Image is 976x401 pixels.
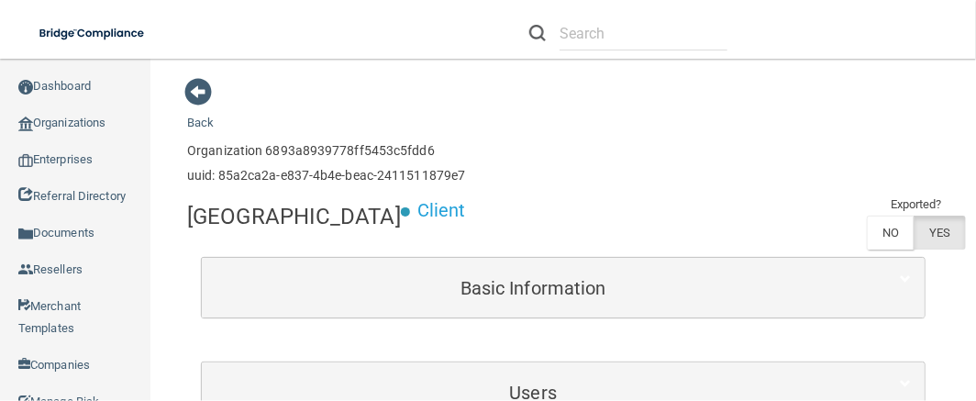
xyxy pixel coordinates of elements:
input: Search [560,17,727,50]
img: ic_dashboard_dark.d01f4a41.png [18,80,33,95]
h6: uuid: 85a2ca2a-e837-4b4e-beac-2411511879e7 [187,169,465,183]
a: Basic Information [216,267,911,308]
label: NO [867,216,914,250]
img: icon-documents.8dae5593.png [18,227,33,241]
h6: Organization 6893a8939778ff5453c5fdd6 [187,144,465,158]
img: ic_reseller.de258add.png [18,262,33,277]
h4: [GEOGRAPHIC_DATA] [187,205,401,228]
img: bridge_compliance_login_screen.278c3ca4.svg [28,15,158,52]
h5: Basic Information [216,278,850,298]
td: Exported? [867,194,966,216]
p: Client [417,194,466,228]
img: enterprise.0d942306.png [18,154,33,167]
label: YES [914,216,965,250]
a: Back [187,94,214,129]
img: ic-search.3b580494.png [529,25,546,41]
img: organization-icon.f8decf85.png [18,117,33,131]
